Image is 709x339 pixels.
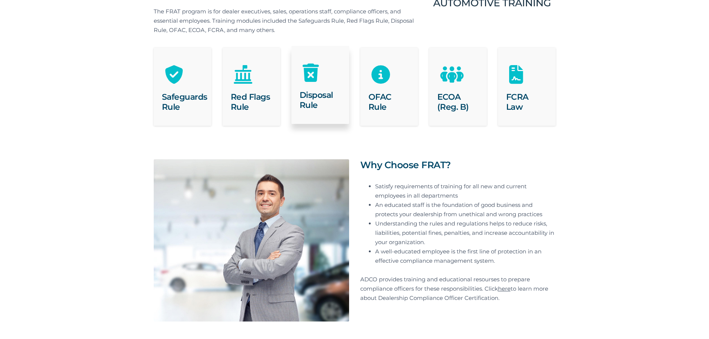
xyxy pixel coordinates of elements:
[300,90,341,110] h2: Disposal Rule
[506,92,547,112] h2: FCRA Law
[231,92,272,112] h2: Red Flags Rule
[162,92,203,112] h2: Safeguards Rule
[437,92,479,112] h2: ECOA (Reg. B)
[360,275,556,303] p: ADCO provides training and educational resourses to prepare compliance officers for these respons...
[375,247,556,265] li: A well-educated employee is the first line of protection in an effective compliance management sy...
[375,200,556,219] li: An educated staff is the foundation of good business and protects your dealership from unethical ...
[498,285,511,292] a: here
[360,159,556,170] h2: Why Choose FRAT?
[154,7,418,35] p: The FRAT program is for dealer executives, sales, operations staff, compliance officers, and esse...
[368,92,410,112] h2: OFAC Rule
[375,182,556,200] li: Satisfy requirements of training for all new and current employees in all departments
[375,219,556,247] li: Understanding the rules and regulations helps to reduce risks, liabilities, potential fines, pena...
[154,159,349,322] img: Dealership Compliance Officer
